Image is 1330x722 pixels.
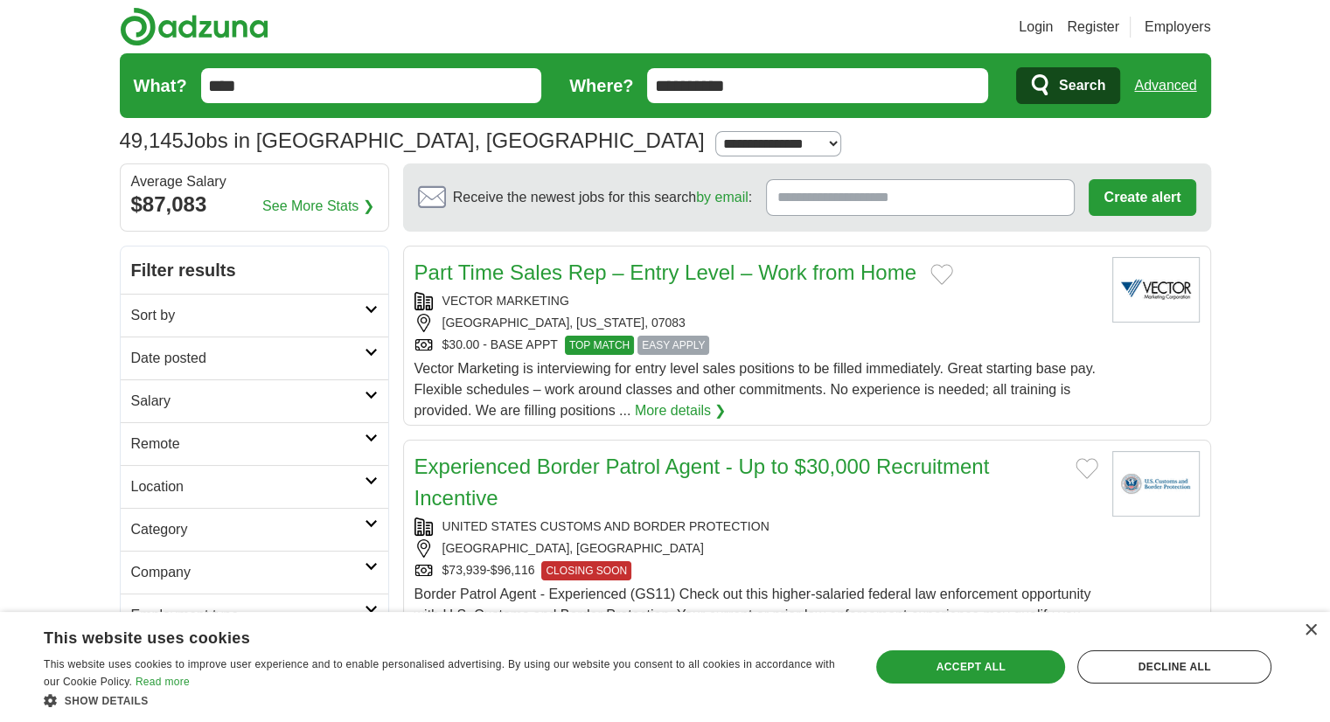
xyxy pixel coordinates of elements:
[565,336,634,355] span: TOP MATCH
[414,587,1091,643] span: Border Patrol Agent - Experienced (GS11) Check out this higher-salaried federal law enforcement o...
[131,189,378,220] div: $87,083
[121,594,388,636] a: Employment type
[569,73,633,99] label: Where?
[930,264,953,285] button: Add to favorite jobs
[453,187,752,208] span: Receive the newest jobs for this search :
[1112,257,1200,323] img: Vector Marketing logo
[131,348,365,369] h2: Date posted
[136,676,190,688] a: Read more, opens a new window
[131,476,365,497] h2: Location
[696,190,749,205] a: by email
[1077,650,1271,684] div: Decline all
[131,305,365,326] h2: Sort by
[131,605,365,626] h2: Employment type
[131,391,365,412] h2: Salary
[414,314,1098,332] div: [GEOGRAPHIC_DATA], [US_STATE], 07083
[44,658,835,688] span: This website uses cookies to improve user experience and to enable personalised advertising. By u...
[442,294,569,308] a: VECTOR MARKETING
[1067,17,1119,38] a: Register
[262,196,374,217] a: See More Stats ❯
[414,260,916,284] a: Part Time Sales Rep – Entry Level – Work from Home
[414,361,1096,418] span: Vector Marketing is interviewing for entry level sales positions to be filled immediately. Great ...
[1112,451,1200,517] img: U.S. Customs and Border Protection logo
[1089,179,1195,216] button: Create alert
[121,337,388,379] a: Date posted
[635,400,727,421] a: More details ❯
[121,246,388,294] h2: Filter results
[44,691,846,709] div: Show details
[121,508,388,551] a: Category
[121,422,388,465] a: Remote
[120,7,268,46] img: Adzuna logo
[65,695,149,707] span: Show details
[442,519,769,533] a: UNITED STATES CUSTOMS AND BORDER PROTECTION
[134,73,187,99] label: What?
[1134,68,1196,103] a: Advanced
[1059,68,1105,103] span: Search
[131,562,365,583] h2: Company
[1076,458,1098,479] button: Add to favorite jobs
[121,465,388,508] a: Location
[121,294,388,337] a: Sort by
[1016,67,1120,104] button: Search
[1019,17,1053,38] a: Login
[637,336,709,355] span: EASY APPLY
[131,434,365,455] h2: Remote
[414,336,1098,355] div: $30.00 - BASE APPT
[131,519,365,540] h2: Category
[121,551,388,594] a: Company
[131,175,378,189] div: Average Salary
[120,128,705,152] h1: Jobs in [GEOGRAPHIC_DATA], [GEOGRAPHIC_DATA]
[541,561,631,580] span: CLOSING SOON
[44,622,802,649] div: This website uses cookies
[1145,17,1211,38] a: Employers
[1304,624,1317,637] div: Close
[121,379,388,422] a: Salary
[876,650,1065,684] div: Accept all
[414,539,1098,558] div: [GEOGRAPHIC_DATA], [GEOGRAPHIC_DATA]
[120,125,184,156] span: 49,145
[414,455,990,510] a: Experienced Border Patrol Agent - Up to $30,000 Recruitment Incentive
[414,561,1098,580] div: $73,939-$96,116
